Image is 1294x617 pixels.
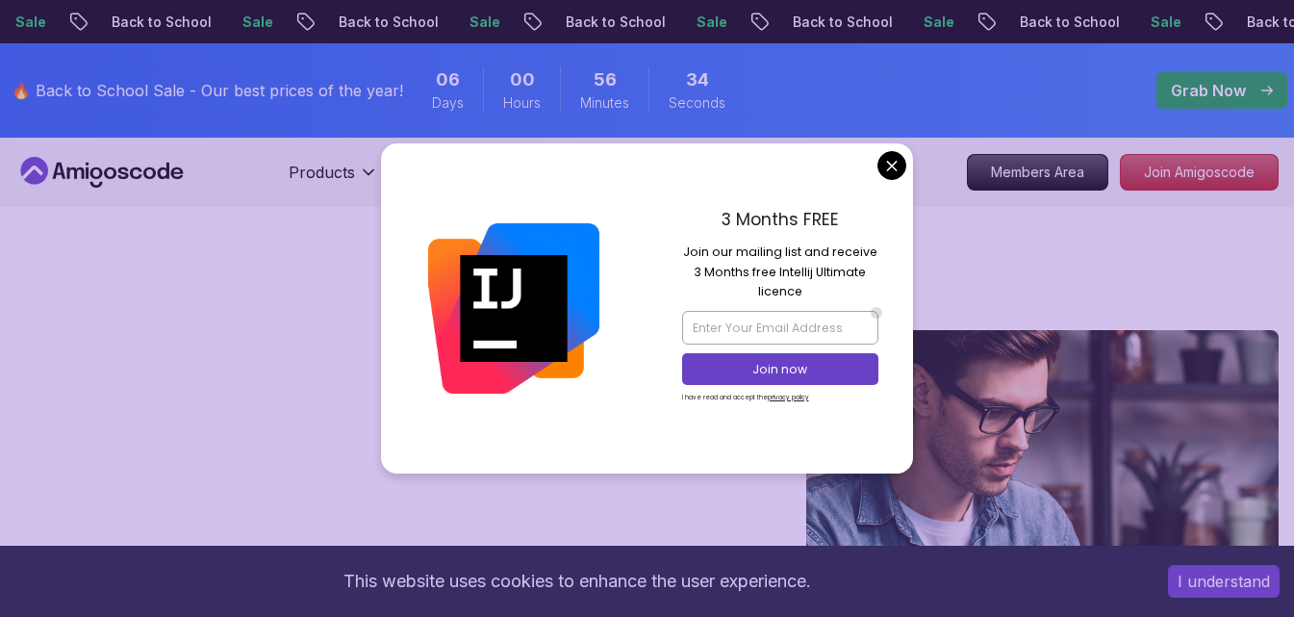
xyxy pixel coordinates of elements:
span: Hours [503,93,541,113]
span: 0 Hours [510,66,535,93]
p: Grab Now [1171,79,1246,102]
button: Accept cookies [1168,565,1280,598]
span: 34 Seconds [686,66,709,93]
p: Back to School [1003,13,1134,32]
span: 6 Days [436,66,460,93]
span: Days [432,93,464,113]
span: Seconds [669,93,725,113]
p: Back to School [95,13,226,32]
a: Join Amigoscode [1120,154,1279,191]
p: Back to School [322,13,453,32]
p: Join Amigoscode [1121,155,1278,190]
p: 🔥 Back to School Sale - Our best prices of the year! [12,79,403,102]
p: Products [289,161,355,184]
p: Members Area [968,155,1107,190]
span: Minutes [580,93,629,113]
p: Sale [1134,13,1196,32]
p: Sale [453,13,515,32]
p: Back to School [776,13,907,32]
p: Sale [226,13,288,32]
p: Back to School [549,13,680,32]
a: Members Area [967,154,1108,191]
div: This website uses cookies to enhance the user experience. [14,560,1139,603]
p: Sale [907,13,969,32]
p: Sale [680,13,742,32]
h1: Go From Learning to Hired: Master Java, Spring Boot & Cloud Skills That Get You the [15,330,523,608]
span: 56 Minutes [594,66,617,93]
button: Products [289,161,378,199]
